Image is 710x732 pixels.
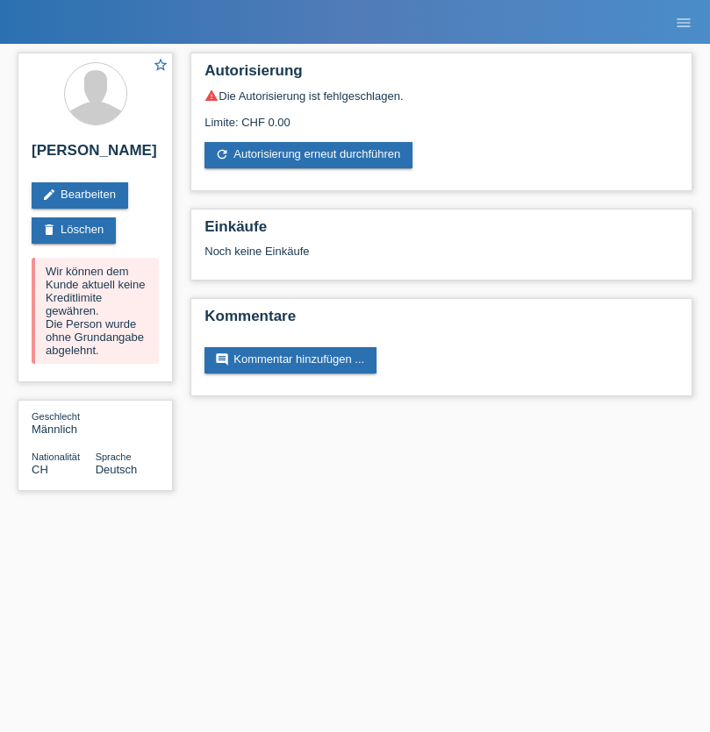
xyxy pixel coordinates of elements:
a: menu [666,17,701,27]
span: Schweiz [32,463,48,476]
span: Deutsch [96,463,138,476]
div: Noch keine Einkäufe [204,245,678,271]
a: star_border [153,57,169,75]
div: Die Autorisierung ist fehlgeschlagen. [204,89,678,103]
a: deleteLöschen [32,217,116,244]
a: refreshAutorisierung erneut durchführen [204,142,412,168]
i: comment [215,352,229,366]
div: Limite: CHF 0.00 [204,103,678,129]
h2: Autorisierung [204,62,678,89]
i: menu [675,14,692,32]
i: warning [204,89,219,103]
h2: [PERSON_NAME] [32,142,159,168]
div: Wir können dem Kunde aktuell keine Kreditlimite gewähren. Die Person wurde ohne Grundangabe abgel... [32,258,159,364]
div: Männlich [32,409,96,436]
h2: Einkäufe [204,218,678,245]
i: delete [42,223,56,237]
i: star_border [153,57,169,73]
span: Nationalität [32,451,80,462]
a: editBearbeiten [32,182,128,209]
a: commentKommentar hinzufügen ... [204,347,377,373]
span: Sprache [96,451,132,462]
span: Geschlecht [32,411,80,422]
i: edit [42,188,56,202]
h2: Kommentare [204,308,678,334]
i: refresh [215,147,229,161]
